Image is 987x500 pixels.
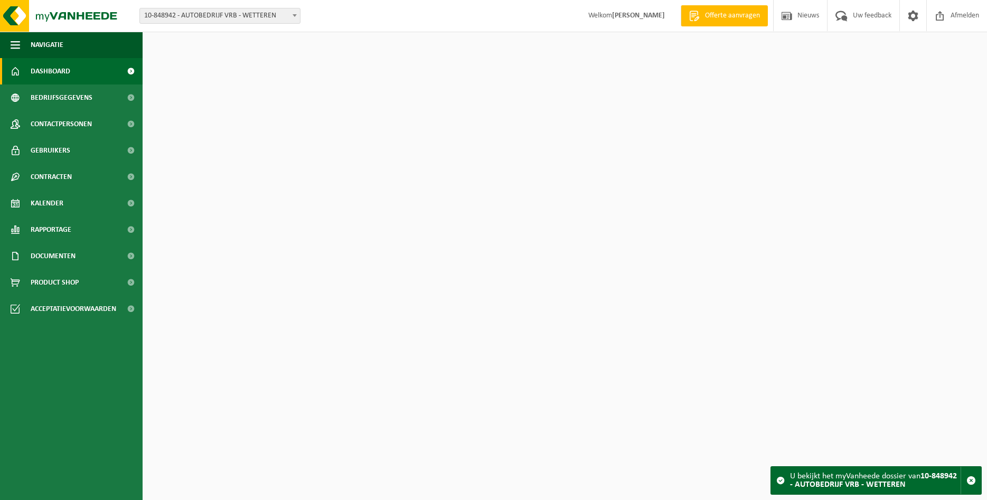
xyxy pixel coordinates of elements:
span: Gebruikers [31,137,70,164]
span: 10-848942 - AUTOBEDRIJF VRB - WETTEREN [139,8,300,24]
span: Contracten [31,164,72,190]
a: Offerte aanvragen [681,5,768,26]
span: Documenten [31,243,76,269]
span: Kalender [31,190,63,216]
strong: 10-848942 - AUTOBEDRIJF VRB - WETTEREN [790,472,957,489]
span: Contactpersonen [31,111,92,137]
span: Dashboard [31,58,70,84]
span: Bedrijfsgegevens [31,84,92,111]
strong: [PERSON_NAME] [612,12,665,20]
span: 10-848942 - AUTOBEDRIJF VRB - WETTEREN [140,8,300,23]
span: Acceptatievoorwaarden [31,296,116,322]
span: Rapportage [31,216,71,243]
span: Offerte aanvragen [702,11,763,21]
span: Product Shop [31,269,79,296]
span: Navigatie [31,32,63,58]
div: U bekijkt het myVanheede dossier van [790,467,961,494]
